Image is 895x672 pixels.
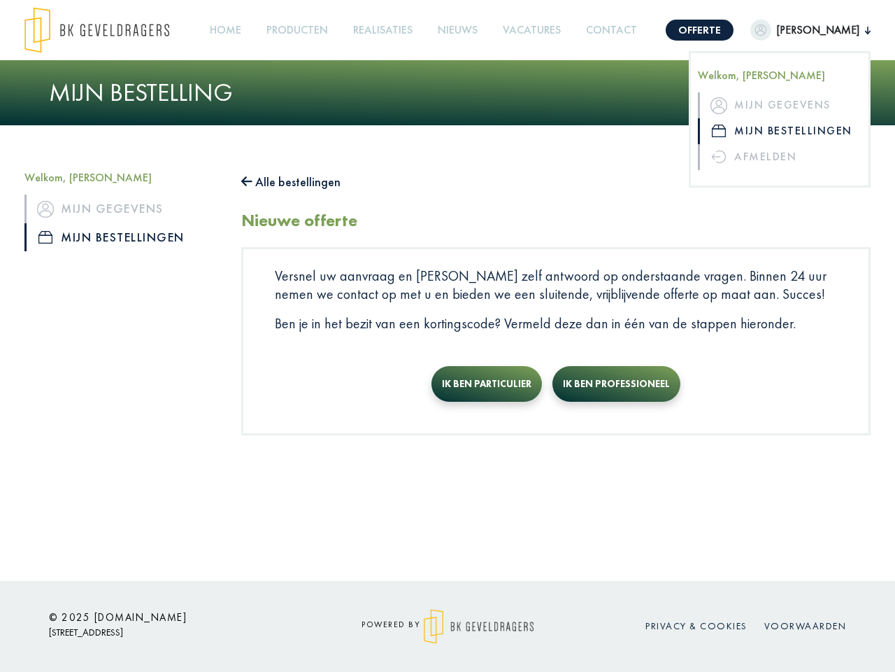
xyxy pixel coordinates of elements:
a: Vacatures [497,15,566,46]
a: iconMijn gegevens [24,195,220,223]
button: Ik ben professioneel [552,366,680,402]
h2: Nieuwe offerte [241,211,357,231]
a: Privacy & cookies [645,619,747,632]
a: iconMijn bestellingen [24,223,220,251]
h5: Welkom, [PERSON_NAME] [698,69,861,82]
a: iconMijn gegevens [698,92,861,118]
a: Producten [261,15,334,46]
img: icon [710,97,727,114]
a: Afmelden [698,144,861,170]
img: logo [24,7,169,53]
a: Home [204,15,247,46]
h5: Welkom, [PERSON_NAME] [24,171,220,184]
p: Versnel uw aanvraag en [PERSON_NAME] zelf antwoord op onderstaande vragen. Binnen 24 uur nemen we... [275,267,837,303]
img: icon [712,125,726,137]
a: Nieuws [432,15,483,46]
a: Realisaties [348,15,418,46]
h1: Mijn bestelling [49,78,846,108]
a: iconMijn bestellingen [698,118,861,144]
span: [PERSON_NAME] [771,22,865,38]
img: icon [38,231,52,244]
button: Ik ben particulier [431,366,542,402]
a: Contact [580,15,643,46]
div: powered by [322,609,573,644]
img: icon [712,150,726,163]
a: Offerte [666,20,733,41]
h6: © 2025 [DOMAIN_NAME] [49,611,301,624]
p: [STREET_ADDRESS] [49,624,301,641]
div: [PERSON_NAME] [689,51,871,188]
p: Ben je in het bezit van een kortingscode? Vermeld deze dan in één van de stappen hieronder. [275,314,837,332]
img: icon [37,201,54,218]
a: Voorwaarden [764,619,847,632]
img: dummypic.png [750,20,771,41]
button: [PERSON_NAME] [750,20,871,41]
button: Alle bestellingen [241,171,341,193]
img: logo [424,609,534,644]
